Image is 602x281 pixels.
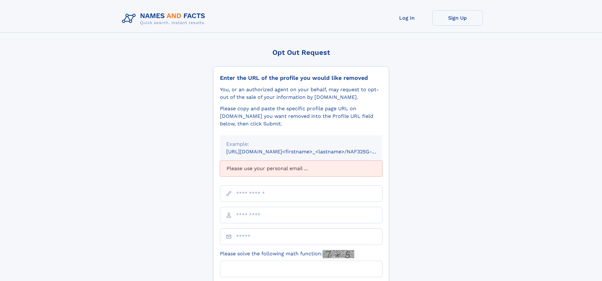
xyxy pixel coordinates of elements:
small: [URL][DOMAIN_NAME]<firstname>_<lastname>/NAF325G-xxxxxxxx [226,149,394,155]
div: Enter the URL of the profile you would like removed [220,74,382,81]
div: You, or an authorized agent on your behalf, may request to opt-out of the sale of your informatio... [220,86,382,101]
a: Sign Up [432,10,483,26]
div: Please use your personal email ... [220,161,382,176]
div: Please copy and paste the specific profile page URL on [DOMAIN_NAME] you want removed into the Pr... [220,105,382,128]
a: Log In [382,10,432,26]
img: Logo Names and Facts [119,10,210,27]
label: Please solve the following math function: [220,250,354,258]
div: Example: [226,140,376,148]
div: Opt Out Request [213,48,389,56]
